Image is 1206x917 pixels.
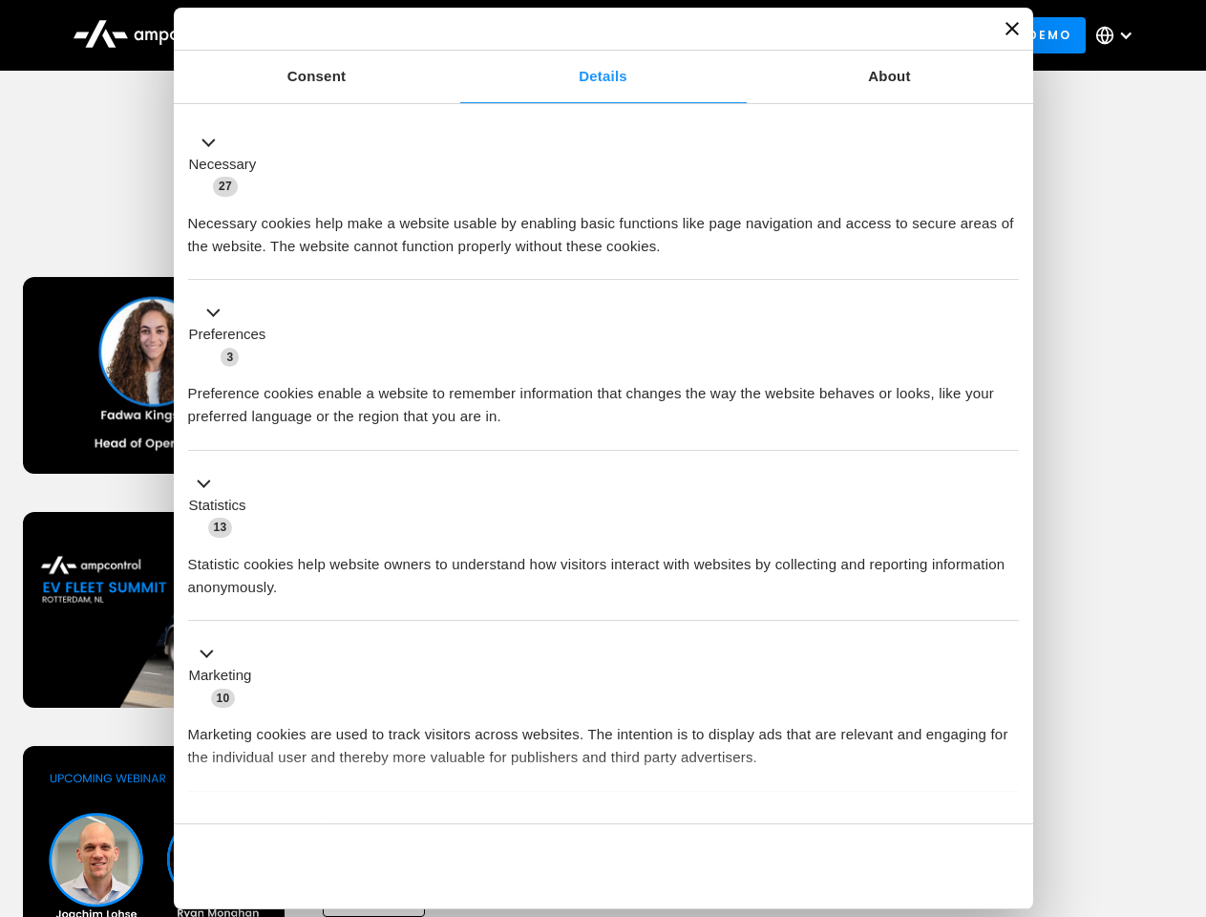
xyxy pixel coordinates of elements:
button: Close banner [1005,22,1019,35]
label: Marketing [189,665,252,687]
label: Statistics [189,495,246,517]
div: Preference cookies enable a website to remember information that changes the way the website beha... [188,368,1019,428]
button: Preferences (3) [188,302,278,369]
div: Marketing cookies are used to track visitors across websites. The intention is to display ads tha... [188,709,1019,769]
label: Necessary [189,154,257,176]
span: 2 [315,816,333,835]
a: Details [460,51,747,103]
span: 27 [213,177,238,196]
button: Statistics (13) [188,472,258,539]
h1: Upcoming Webinars [23,193,1184,239]
span: 13 [208,518,233,537]
div: Statistic cookies help website owners to understand how visitors interact with websites by collec... [188,539,1019,599]
button: Okay [744,839,1018,894]
a: Consent [174,51,460,103]
button: Unclassified (2) [188,813,345,837]
a: About [747,51,1033,103]
button: Necessary (27) [188,131,268,198]
span: 10 [211,689,236,708]
label: Preferences [189,324,266,346]
button: Marketing (10) [188,643,264,710]
div: Necessary cookies help make a website usable by enabling basic functions like page navigation and... [188,198,1019,258]
span: 3 [221,348,239,367]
